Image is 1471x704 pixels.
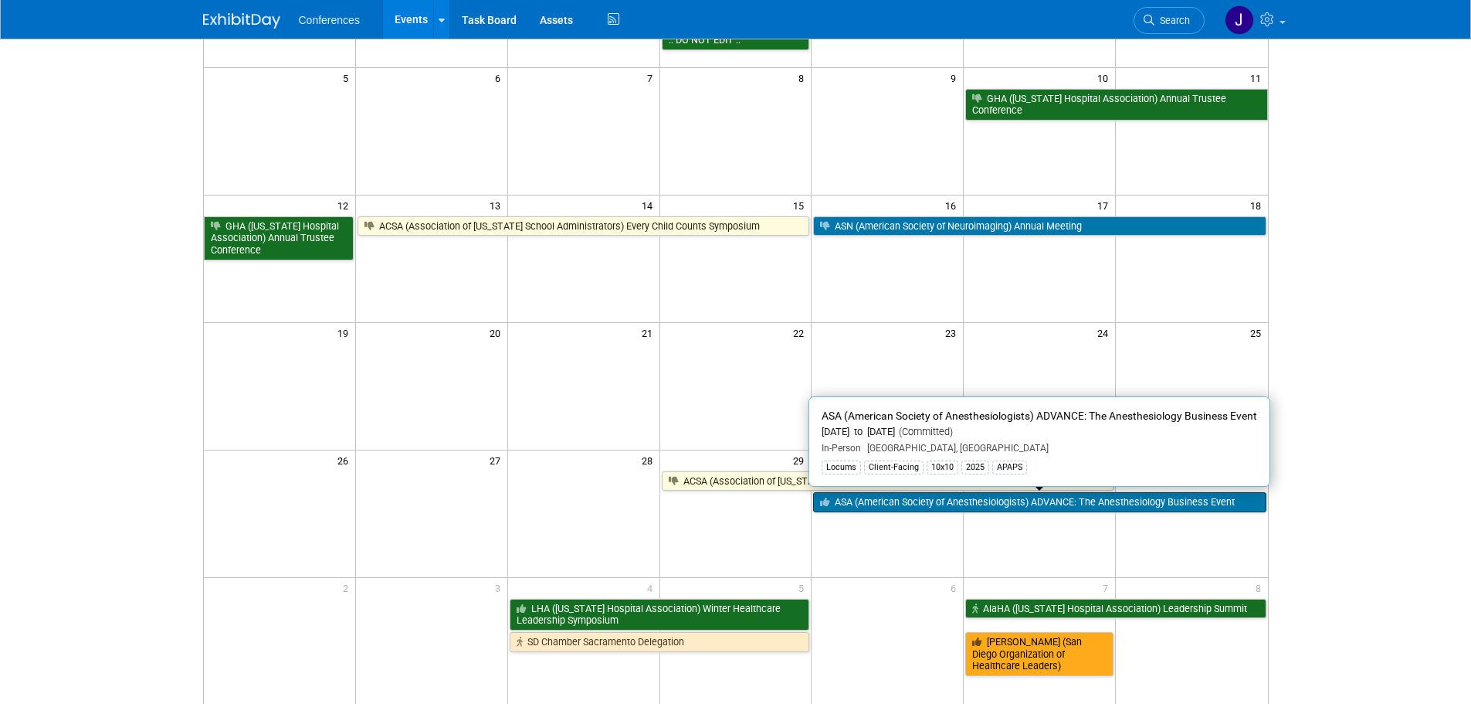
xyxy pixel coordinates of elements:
[965,599,1266,619] a: AlaHA ([US_STATE] Hospital Association) Leadership Summit
[510,632,810,652] a: SD Chamber Sacramento Delegation
[203,13,280,29] img: ExhibitDay
[1249,323,1268,342] span: 25
[341,578,355,597] span: 2
[1249,196,1268,215] span: 18
[949,68,963,87] span: 9
[791,323,811,342] span: 22
[1225,5,1254,35] img: Jenny Clavero
[927,461,958,474] div: 10x10
[493,68,507,87] span: 6
[965,632,1113,676] a: [PERSON_NAME] (San Diego Organization of Healthcare Leaders)
[510,599,810,631] a: LHA ([US_STATE] Hospital Association) Winter Healthcare Leadership Symposium
[949,578,963,597] span: 6
[1101,578,1115,597] span: 7
[336,323,355,342] span: 19
[791,196,811,215] span: 15
[640,323,659,342] span: 21
[822,461,861,474] div: Locums
[961,461,989,474] div: 2025
[1096,323,1115,342] span: 24
[341,68,355,87] span: 5
[822,410,1257,422] span: ASA (American Society of Anesthesiologists) ADVANCE: The Anesthesiology Business Event
[944,196,963,215] span: 16
[1154,15,1190,26] span: Search
[861,443,1049,454] span: [GEOGRAPHIC_DATA], [GEOGRAPHIC_DATA]
[299,14,360,26] span: Conferences
[965,89,1267,121] a: GHA ([US_STATE] Hospital Association) Annual Trustee Conference
[646,68,659,87] span: 7
[992,461,1027,474] div: APAPS
[813,492,1266,512] a: ASA (American Society of Anesthesiologists) ADVANCE: The Anesthesiology Business Event
[336,196,355,215] span: 12
[864,461,924,474] div: Client-Facing
[822,443,861,454] span: In-Person
[662,471,1114,491] a: ACSA (Association of [US_STATE] School Administrators) Superintendents Symposium
[1096,196,1115,215] span: 17
[944,323,963,342] span: 23
[204,216,354,260] a: GHA ([US_STATE] Hospital Association) Annual Trustee Conference
[488,451,507,470] span: 27
[493,578,507,597] span: 3
[640,451,659,470] span: 28
[813,216,1266,236] a: ASN (American Society of Neuroimaging) Annual Meeting
[1249,68,1268,87] span: 11
[895,426,953,437] span: (Committed)
[358,216,810,236] a: ACSA (Association of [US_STATE] School Administrators) Every Child Counts Symposium
[797,578,811,597] span: 5
[797,68,811,87] span: 8
[822,426,1257,439] div: [DATE] to [DATE]
[640,196,659,215] span: 14
[488,323,507,342] span: 20
[336,451,355,470] span: 26
[1254,578,1268,597] span: 8
[1096,68,1115,87] span: 10
[646,578,659,597] span: 4
[1134,7,1205,34] a: Search
[791,451,811,470] span: 29
[488,196,507,215] span: 13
